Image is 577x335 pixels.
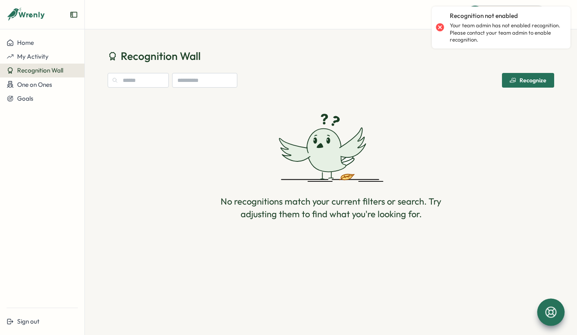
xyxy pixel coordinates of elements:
[510,77,546,84] div: Recognize
[466,5,547,23] button: Quick Actions
[17,39,34,46] span: Home
[70,11,78,19] button: Expand sidebar
[17,53,49,60] span: My Activity
[17,66,63,74] span: Recognition Wall
[502,73,554,88] button: Recognize
[450,22,562,44] p: Your team admin has not enabled recognition. Please contact your team admin to enable recognition.
[214,195,449,220] div: No recognitions match your current filters or search. Try adjusting them to find what you're look...
[121,49,201,63] span: Recognition Wall
[17,95,33,102] span: Goals
[17,81,52,88] span: One on Ones
[17,317,40,325] span: Sign out
[450,11,518,20] p: Recognition not enabled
